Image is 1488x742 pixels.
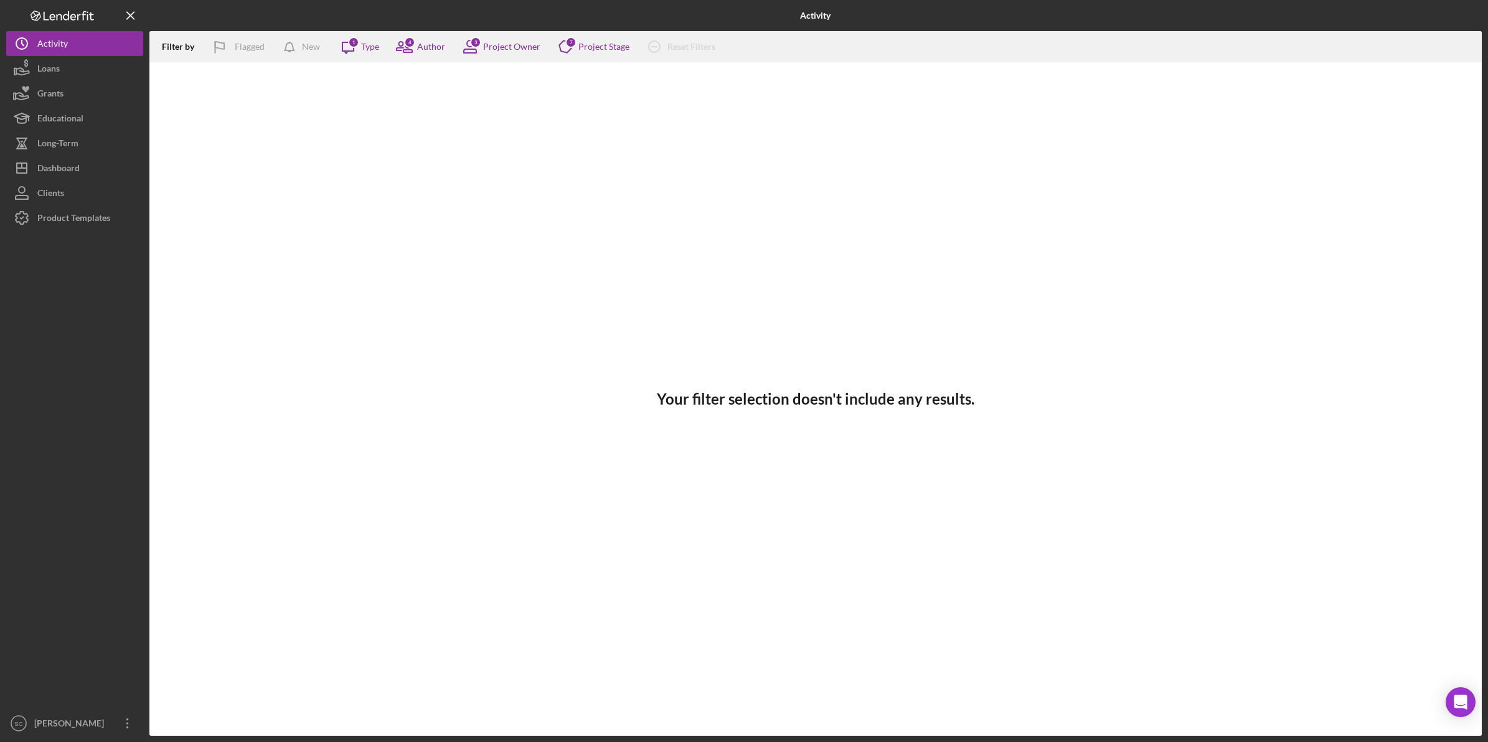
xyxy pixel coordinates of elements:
div: Dashboard [37,156,80,184]
div: Filter by [162,42,204,52]
div: Educational [37,106,83,134]
button: Flagged [204,34,277,59]
div: Flagged [235,34,265,59]
div: Project Owner [483,42,540,52]
div: Long-Term [37,131,78,159]
button: Activity [6,31,143,56]
button: Clients [6,181,143,205]
button: Reset Filters [639,34,728,59]
button: Educational [6,106,143,131]
button: SC[PERSON_NAME] [6,711,143,736]
div: 3 [470,37,481,48]
button: Loans [6,56,143,81]
div: 1 [348,37,359,48]
button: Grants [6,81,143,106]
div: Open Intercom Messenger [1446,687,1476,717]
div: 4 [404,37,415,48]
b: Activity [800,11,831,21]
button: Dashboard [6,156,143,181]
div: Activity [37,31,68,59]
div: Product Templates [37,205,110,233]
div: Loans [37,56,60,84]
div: Grants [37,81,64,109]
div: 7 [565,37,577,48]
text: SC [14,720,22,727]
button: New [277,34,332,59]
div: Project Stage [578,42,629,52]
div: [PERSON_NAME] [31,711,112,739]
div: New [302,34,320,59]
div: Reset Filters [667,34,715,59]
button: Long-Term [6,131,143,156]
button: Product Templates [6,205,143,230]
h3: Your filter selection doesn't include any results. [657,390,974,408]
div: Clients [37,181,64,209]
div: Author [417,42,445,52]
div: Type [361,42,379,52]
